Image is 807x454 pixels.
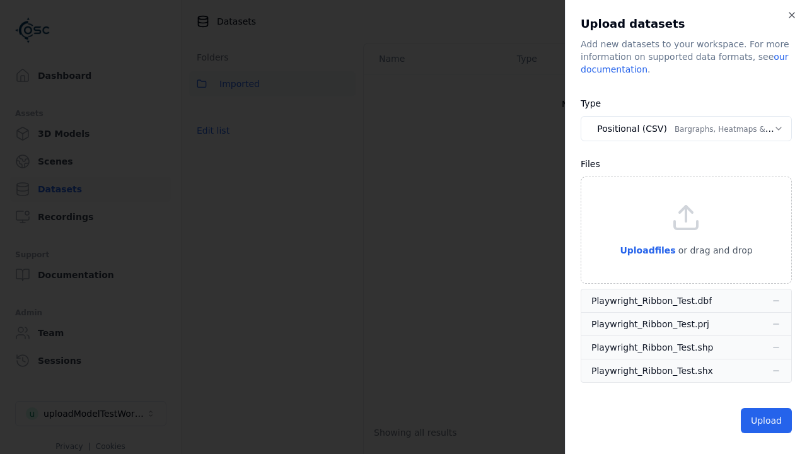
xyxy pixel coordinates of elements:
[591,318,709,330] div: Playwright_Ribbon_Test.prj
[581,15,792,33] h2: Upload datasets
[581,38,792,76] div: Add new datasets to your workspace. For more information on supported data formats, see .
[620,245,675,255] span: Upload files
[581,159,600,169] label: Files
[591,341,713,354] div: Playwright_Ribbon_Test.shp
[676,243,753,258] p: or drag and drop
[581,98,601,108] label: Type
[591,364,713,377] div: Playwright_Ribbon_Test.shx
[591,294,712,307] div: Playwright_Ribbon_Test.dbf
[741,408,792,433] button: Upload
